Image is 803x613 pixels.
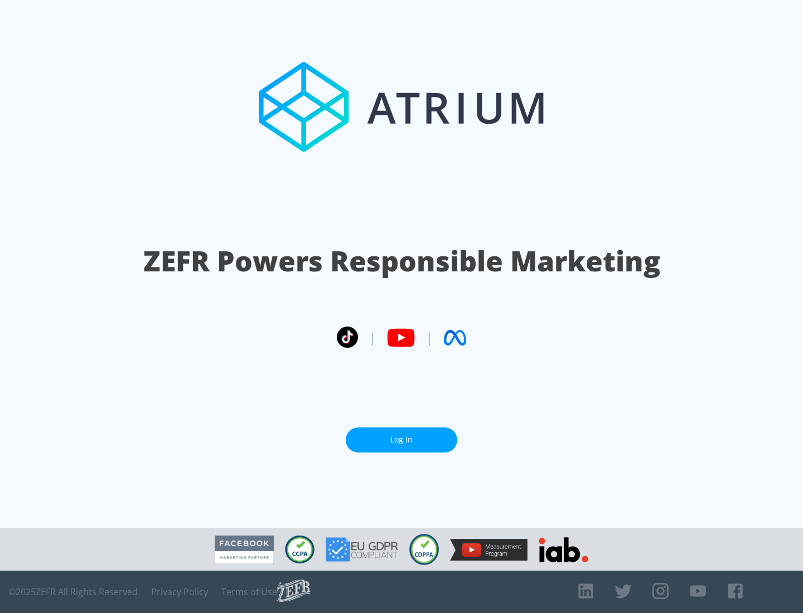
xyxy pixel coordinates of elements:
a: Log In [346,427,457,453]
span: © 2025 ZEFR All Rights Reserved [8,586,138,597]
span: | [426,329,433,346]
img: CCPA Compliant [285,536,315,563]
img: IAB [539,537,588,562]
img: YouTube Measurement Program [450,539,528,561]
img: GDPR Compliant [326,537,398,562]
span: | [369,329,376,346]
img: Facebook Marketing Partner [215,536,274,564]
a: Privacy Policy [151,586,208,597]
a: Terms of Use [221,586,277,597]
img: COPPA Compliant [409,534,439,565]
h1: ZEFR Powers Responsible Marketing [143,242,660,280]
